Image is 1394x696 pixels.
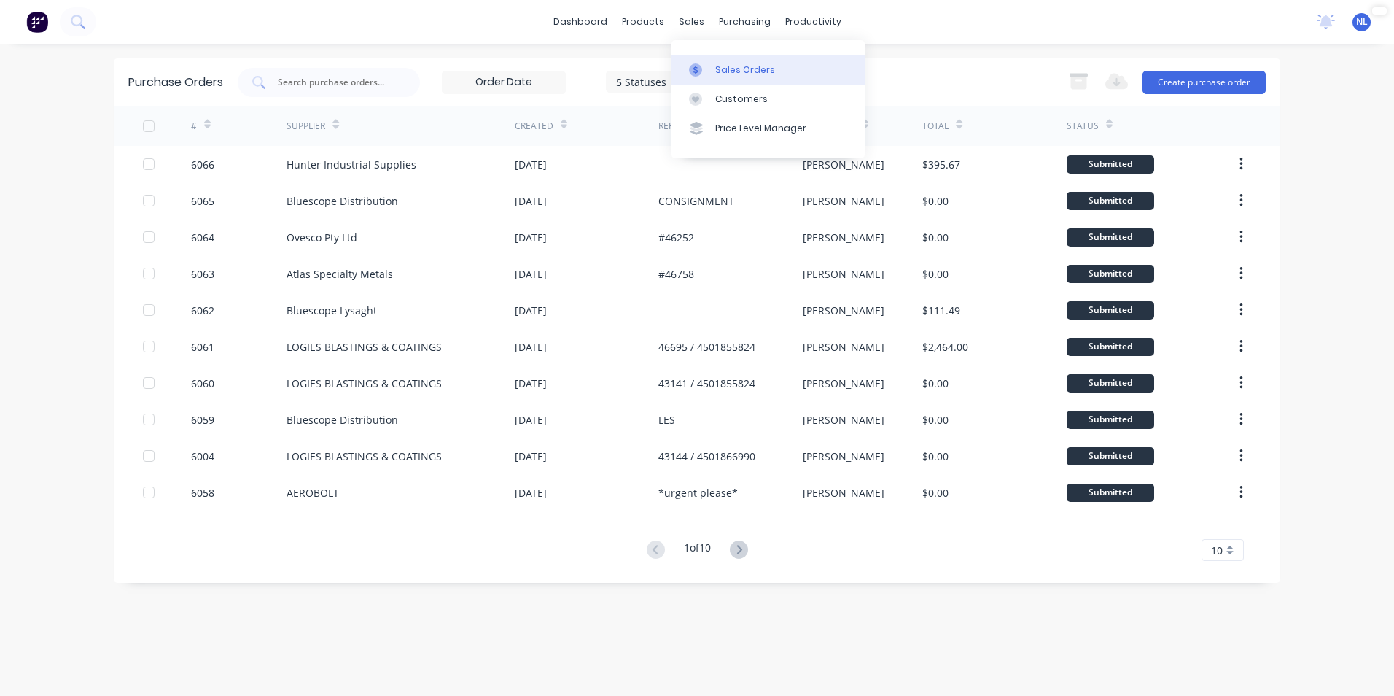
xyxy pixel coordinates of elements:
[803,485,884,500] div: [PERSON_NAME]
[515,230,547,245] div: [DATE]
[1067,120,1099,133] div: Status
[287,412,398,428] div: Bluescope Distribution
[671,55,865,84] a: Sales Orders
[1067,484,1154,502] div: Submitted
[1356,15,1368,28] span: NL
[287,485,339,500] div: AEROBOLT
[803,266,884,282] div: [PERSON_NAME]
[922,412,949,428] div: $0.00
[287,376,442,391] div: LOGIES BLASTINGS & COATINGS
[803,376,884,391] div: [PERSON_NAME]
[515,485,547,500] div: [DATE]
[803,412,884,428] div: [PERSON_NAME]
[715,93,768,106] div: Customers
[287,120,325,133] div: Supplier
[1142,71,1266,94] button: Create purchase order
[778,11,849,33] div: productivity
[658,485,738,500] div: *urgent please*
[803,303,884,318] div: [PERSON_NAME]
[658,266,694,282] div: #46758
[1067,265,1154,283] div: Submitted
[658,449,755,464] div: 43144 / 4501866990
[546,11,615,33] a: dashboard
[191,230,214,245] div: 6064
[658,339,755,355] div: 46695 / 4501855824
[515,157,547,172] div: [DATE]
[616,74,720,89] div: 5 Statuses
[1067,447,1154,465] div: Submitted
[287,339,442,355] div: LOGIES BLASTINGS & COATINGS
[922,303,960,318] div: $111.49
[443,71,565,93] input: Order Date
[671,85,865,114] a: Customers
[276,75,397,90] input: Search purchase orders...
[128,74,223,91] div: Purchase Orders
[191,376,214,391] div: 6060
[671,11,712,33] div: sales
[922,376,949,391] div: $0.00
[287,266,393,282] div: Atlas Specialty Metals
[684,540,711,561] div: 1 of 10
[287,193,398,209] div: Bluescope Distribution
[1211,543,1223,558] span: 10
[515,266,547,282] div: [DATE]
[515,303,547,318] div: [DATE]
[922,157,960,172] div: $395.67
[515,412,547,428] div: [DATE]
[803,339,884,355] div: [PERSON_NAME]
[922,120,949,133] div: Total
[287,449,442,464] div: LOGIES BLASTINGS & COATINGS
[658,193,734,209] div: CONSIGNMENT
[515,376,547,391] div: [DATE]
[715,122,806,135] div: Price Level Manager
[922,449,949,464] div: $0.00
[191,485,214,500] div: 6058
[922,485,949,500] div: $0.00
[1067,155,1154,174] div: Submitted
[658,376,755,391] div: 43141 / 4501855824
[922,339,968,355] div: $2,464.00
[712,11,778,33] div: purchasing
[1067,411,1154,429] div: Submitted
[615,11,671,33] div: products
[1067,228,1154,247] div: Submitted
[715,63,775,77] div: Sales Orders
[1067,192,1154,210] div: Submitted
[803,449,884,464] div: [PERSON_NAME]
[287,157,416,172] div: Hunter Industrial Supplies
[803,193,884,209] div: [PERSON_NAME]
[803,157,884,172] div: [PERSON_NAME]
[191,303,214,318] div: 6062
[515,339,547,355] div: [DATE]
[287,303,377,318] div: Bluescope Lysaght
[922,266,949,282] div: $0.00
[1067,338,1154,356] div: Submitted
[515,193,547,209] div: [DATE]
[803,230,884,245] div: [PERSON_NAME]
[191,412,214,428] div: 6059
[191,157,214,172] div: 6066
[922,193,949,209] div: $0.00
[191,339,214,355] div: 6061
[922,230,949,245] div: $0.00
[191,120,197,133] div: #
[191,449,214,464] div: 6004
[671,114,865,143] a: Price Level Manager
[515,120,553,133] div: Created
[287,230,357,245] div: Ovesco Pty Ltd
[26,11,48,33] img: Factory
[1067,374,1154,393] div: Submitted
[658,120,706,133] div: Reference
[515,449,547,464] div: [DATE]
[658,230,694,245] div: #46252
[191,266,214,282] div: 6063
[658,412,675,428] div: LES
[191,193,214,209] div: 6065
[1067,301,1154,320] div: Submitted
